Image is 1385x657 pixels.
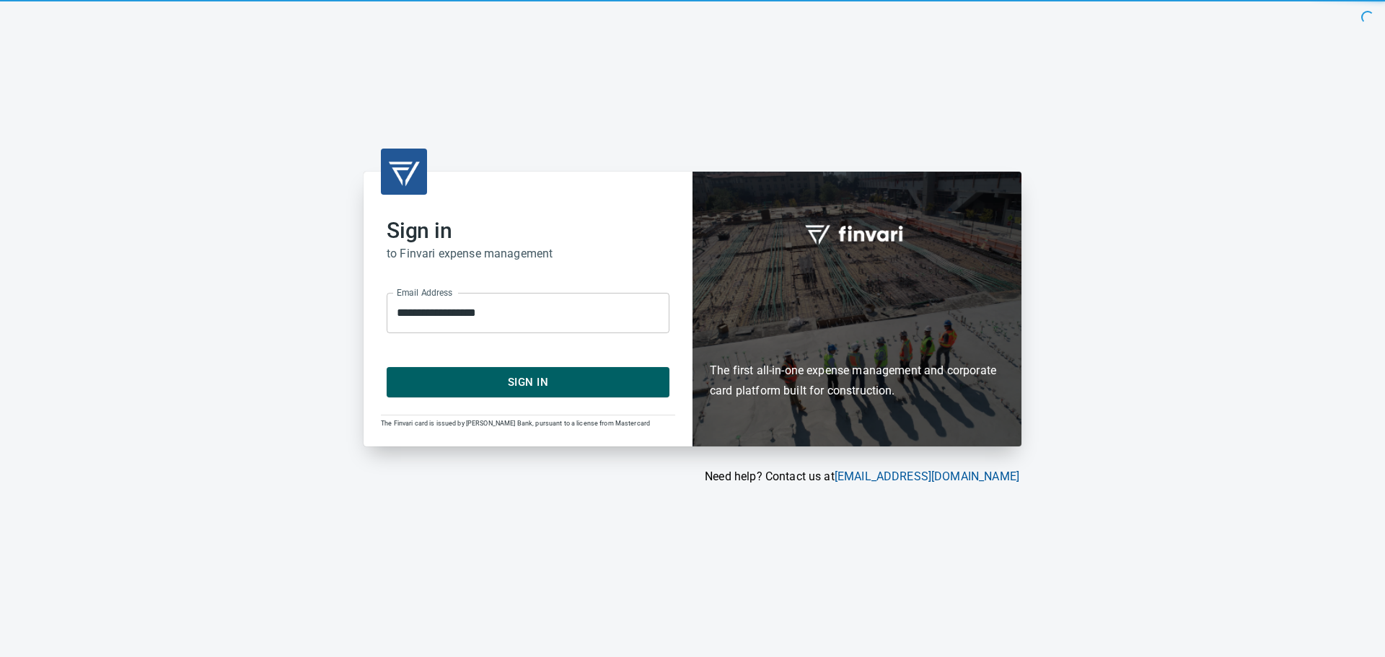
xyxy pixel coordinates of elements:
span: The Finvari card is issued by [PERSON_NAME] Bank, pursuant to a license from Mastercard [381,420,650,427]
a: [EMAIL_ADDRESS][DOMAIN_NAME] [835,469,1019,483]
h6: to Finvari expense management [387,244,669,264]
div: Finvari [692,172,1021,446]
p: Need help? Contact us at [364,468,1019,485]
button: Sign In [387,367,669,397]
span: Sign In [403,373,654,392]
h6: The first all-in-one expense management and corporate card platform built for construction. [710,278,1004,402]
h2: Sign in [387,218,669,244]
img: transparent_logo.png [387,154,421,189]
img: fullword_logo_white.png [803,217,911,250]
